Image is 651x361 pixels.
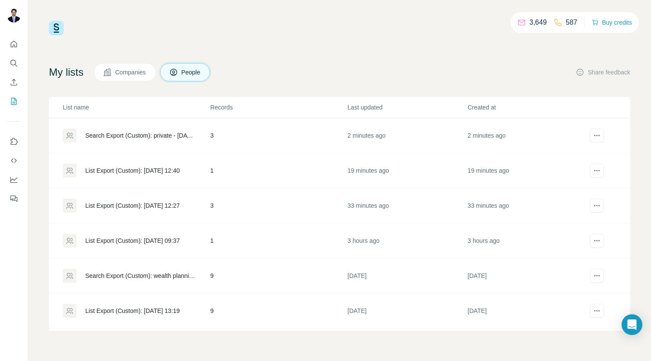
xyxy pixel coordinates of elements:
[590,269,604,283] button: actions
[85,166,180,175] div: List Export (Custom): [DATE] 12:40
[590,199,604,213] button: actions
[85,306,180,315] div: List Export (Custom): [DATE] 13:19
[7,36,21,52] button: Quick start
[7,134,21,149] button: Use Surfe on LinkedIn
[347,258,467,293] td: [DATE]
[347,118,467,153] td: 2 minutes ago
[85,201,180,210] div: List Export (Custom): [DATE] 12:27
[210,103,347,112] p: Records
[347,293,467,329] td: [DATE]
[576,68,630,77] button: Share feedback
[115,68,147,77] span: Companies
[566,17,577,28] p: 587
[622,314,642,335] div: Open Intercom Messenger
[467,153,587,188] td: 19 minutes ago
[467,258,587,293] td: [DATE]
[49,65,84,79] h4: My lists
[7,153,21,168] button: Use Surfe API
[49,21,64,35] img: Surfe Logo
[210,223,347,258] td: 1
[467,223,587,258] td: 3 hours ago
[7,74,21,90] button: Enrich CSV
[85,236,180,245] div: List Export (Custom): [DATE] 09:37
[467,103,587,112] p: Created at
[181,68,201,77] span: People
[529,17,547,28] p: 3,649
[210,118,347,153] td: 3
[7,9,21,23] img: Avatar
[348,103,467,112] p: Last updated
[590,129,604,142] button: actions
[210,153,347,188] td: 1
[210,188,347,223] td: 3
[467,293,587,329] td: [DATE]
[347,223,467,258] td: 3 hours ago
[347,188,467,223] td: 33 minutes ago
[85,131,196,140] div: Search Export (Custom): private - [DATE] 12:57
[85,271,196,280] div: Search Export (Custom): wealth planning - [DATE] 13:23
[7,191,21,206] button: Feedback
[210,293,347,329] td: 9
[590,304,604,318] button: actions
[467,188,587,223] td: 33 minutes ago
[210,258,347,293] td: 9
[7,172,21,187] button: Dashboard
[7,55,21,71] button: Search
[590,234,604,248] button: actions
[7,93,21,109] button: My lists
[592,16,632,29] button: Buy credits
[63,103,209,112] p: List name
[467,118,587,153] td: 2 minutes ago
[347,153,467,188] td: 19 minutes ago
[590,164,604,177] button: actions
